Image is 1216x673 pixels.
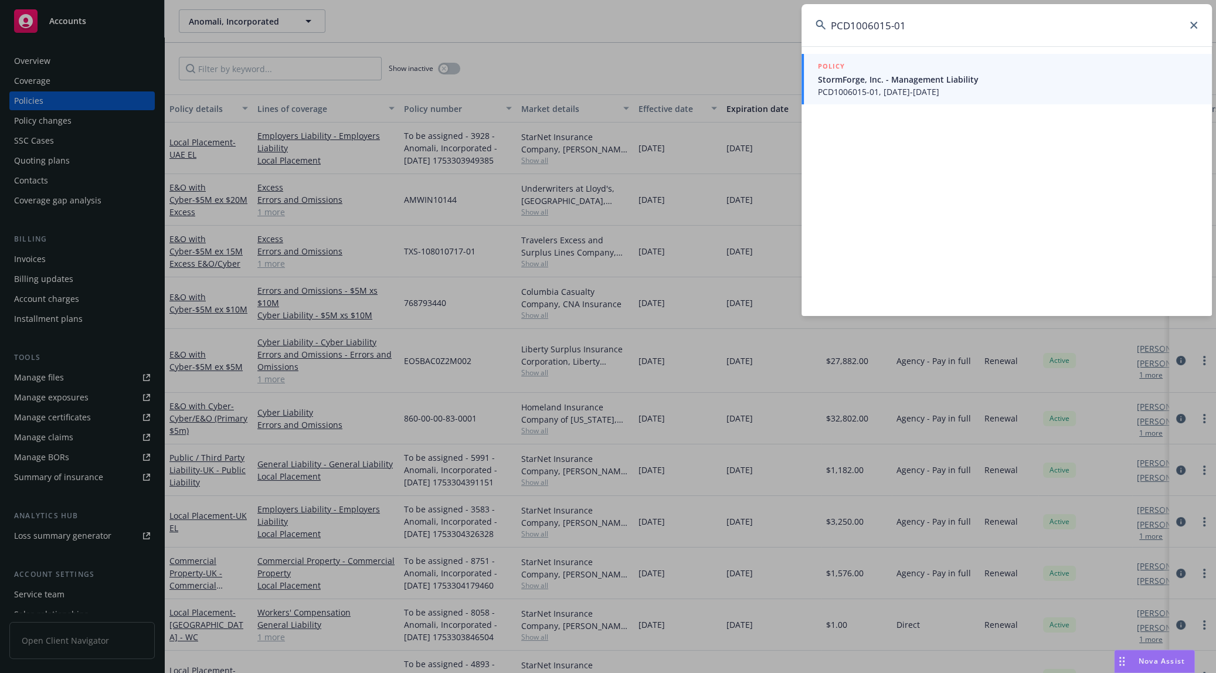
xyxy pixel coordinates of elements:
[818,86,1198,98] span: PCD1006015-01, [DATE]-[DATE]
[1114,650,1195,673] button: Nova Assist
[801,4,1212,46] input: Search...
[818,73,1198,86] span: StormForge, Inc. - Management Liability
[818,60,845,72] h5: POLICY
[1115,650,1129,672] div: Drag to move
[801,54,1212,104] a: POLICYStormForge, Inc. - Management LiabilityPCD1006015-01, [DATE]-[DATE]
[1139,656,1185,666] span: Nova Assist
